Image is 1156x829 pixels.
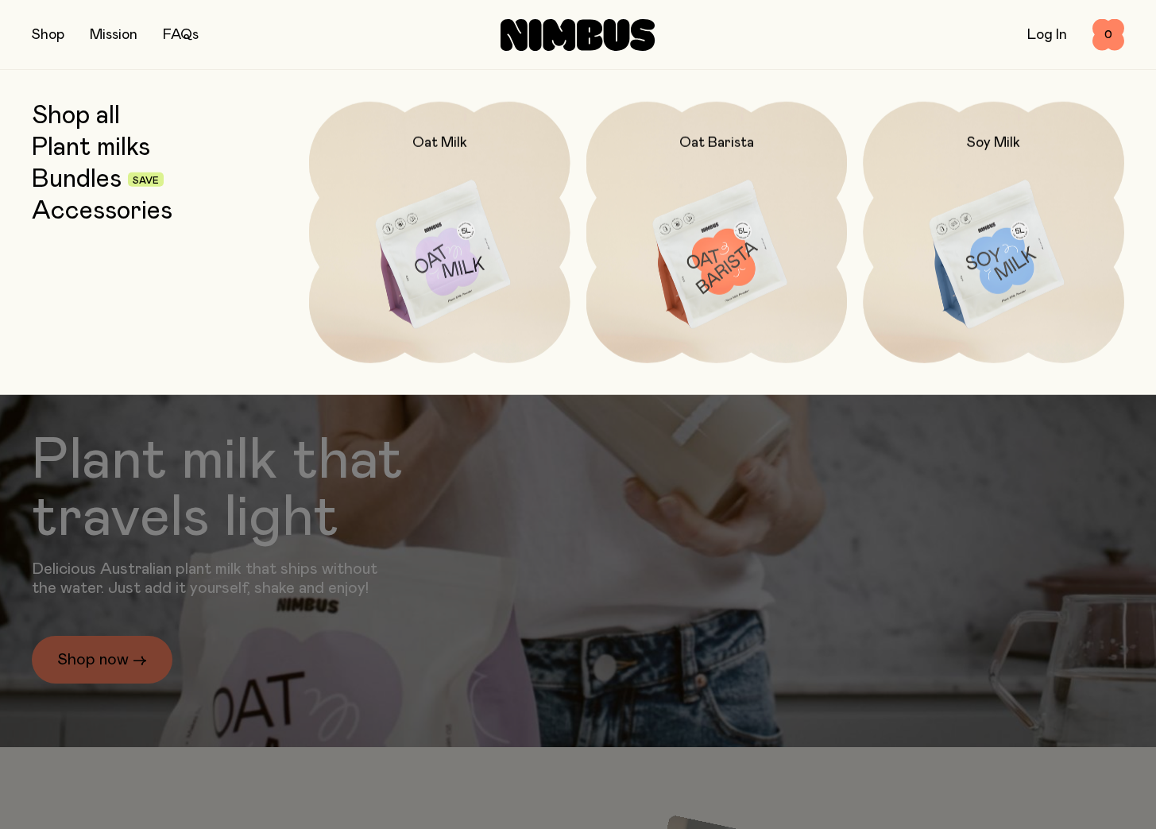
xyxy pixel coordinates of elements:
[967,134,1020,153] h2: Soy Milk
[863,102,1124,363] a: Soy Milk
[90,28,137,42] a: Mission
[1027,28,1067,42] a: Log In
[163,28,199,42] a: FAQs
[133,176,159,185] span: Save
[32,102,120,130] a: Shop all
[679,134,754,153] h2: Oat Barista
[32,165,122,194] a: Bundles
[586,102,848,363] a: Oat Barista
[32,134,150,162] a: Plant milks
[309,102,570,363] a: Oat Milk
[32,197,172,226] a: Accessories
[412,134,467,153] h2: Oat Milk
[1092,19,1124,51] button: 0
